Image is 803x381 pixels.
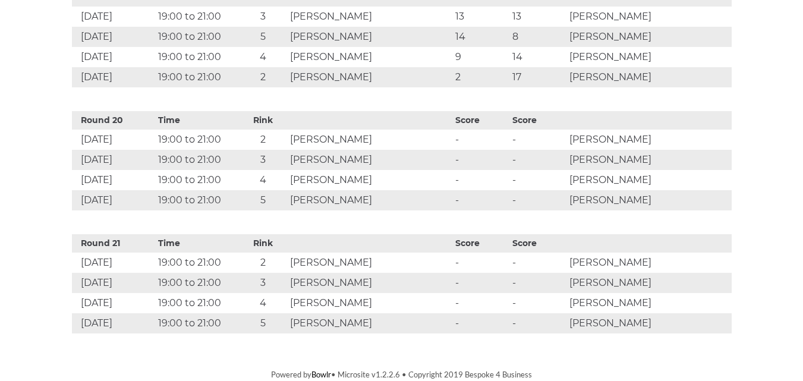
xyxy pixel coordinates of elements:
[239,293,287,313] td: 4
[72,190,156,210] td: [DATE]
[72,170,156,190] td: [DATE]
[452,130,509,150] td: -
[566,150,732,170] td: [PERSON_NAME]
[239,130,287,150] td: 2
[566,253,732,273] td: [PERSON_NAME]
[239,313,287,333] td: 5
[287,27,452,47] td: [PERSON_NAME]
[155,111,239,130] th: Time
[155,234,239,253] th: Time
[155,67,239,87] td: 19:00 to 21:00
[509,111,566,130] th: Score
[155,150,239,170] td: 19:00 to 21:00
[452,67,509,87] td: 2
[239,67,287,87] td: 2
[287,47,452,67] td: [PERSON_NAME]
[72,253,156,273] td: [DATE]
[155,170,239,190] td: 19:00 to 21:00
[239,234,287,253] th: Rink
[155,253,239,273] td: 19:00 to 21:00
[155,27,239,47] td: 19:00 to 21:00
[509,150,566,170] td: -
[239,190,287,210] td: 5
[452,190,509,210] td: -
[311,370,331,379] a: Bowlr
[155,313,239,333] td: 19:00 to 21:00
[452,273,509,293] td: -
[509,67,566,87] td: 17
[452,111,509,130] th: Score
[72,67,156,87] td: [DATE]
[566,7,732,27] td: [PERSON_NAME]
[239,253,287,273] td: 2
[566,130,732,150] td: [PERSON_NAME]
[239,273,287,293] td: 3
[287,313,452,333] td: [PERSON_NAME]
[155,130,239,150] td: 19:00 to 21:00
[452,150,509,170] td: -
[239,150,287,170] td: 3
[452,27,509,47] td: 14
[566,67,732,87] td: [PERSON_NAME]
[239,47,287,67] td: 4
[509,273,566,293] td: -
[287,67,452,87] td: [PERSON_NAME]
[72,111,156,130] th: Round 20
[452,47,509,67] td: 9
[287,273,452,293] td: [PERSON_NAME]
[239,7,287,27] td: 3
[287,7,452,27] td: [PERSON_NAME]
[287,190,452,210] td: [PERSON_NAME]
[509,47,566,67] td: 14
[239,111,287,130] th: Rink
[452,313,509,333] td: -
[509,234,566,253] th: Score
[287,150,452,170] td: [PERSON_NAME]
[155,7,239,27] td: 19:00 to 21:00
[155,273,239,293] td: 19:00 to 21:00
[72,234,156,253] th: Round 21
[509,7,566,27] td: 13
[72,130,156,150] td: [DATE]
[271,370,532,379] span: Powered by • Microsite v1.2.2.6 • Copyright 2019 Bespoke 4 Business
[566,170,732,190] td: [PERSON_NAME]
[287,253,452,273] td: [PERSON_NAME]
[72,273,156,293] td: [DATE]
[72,47,156,67] td: [DATE]
[509,190,566,210] td: -
[287,130,452,150] td: [PERSON_NAME]
[72,7,156,27] td: [DATE]
[155,190,239,210] td: 19:00 to 21:00
[509,170,566,190] td: -
[155,293,239,313] td: 19:00 to 21:00
[239,27,287,47] td: 5
[452,293,509,313] td: -
[509,313,566,333] td: -
[452,234,509,253] th: Score
[566,293,732,313] td: [PERSON_NAME]
[72,293,156,313] td: [DATE]
[72,150,156,170] td: [DATE]
[566,27,732,47] td: [PERSON_NAME]
[509,27,566,47] td: 8
[287,293,452,313] td: [PERSON_NAME]
[566,47,732,67] td: [PERSON_NAME]
[566,313,732,333] td: [PERSON_NAME]
[566,190,732,210] td: [PERSON_NAME]
[155,47,239,67] td: 19:00 to 21:00
[72,313,156,333] td: [DATE]
[239,170,287,190] td: 4
[452,253,509,273] td: -
[566,273,732,293] td: [PERSON_NAME]
[509,253,566,273] td: -
[287,170,452,190] td: [PERSON_NAME]
[452,7,509,27] td: 13
[509,293,566,313] td: -
[72,27,156,47] td: [DATE]
[452,170,509,190] td: -
[509,130,566,150] td: -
